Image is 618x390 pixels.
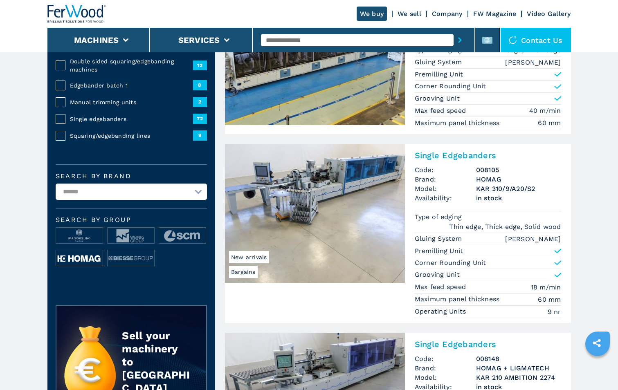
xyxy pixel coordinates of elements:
[398,10,421,18] a: We sell
[70,115,193,123] span: Single edgebanders
[70,57,193,74] span: Double sided squaring/edgebanding machines
[473,10,517,18] a: FW Magazine
[529,106,561,115] em: 40 m/min
[415,295,502,304] p: Maximum panel thickness
[449,222,561,231] em: Thin edge, Thick edge, Solid wood
[229,266,258,278] span: Bargains
[415,150,561,160] h2: Single Edgebanders
[70,98,193,106] span: Manual trimming units
[415,247,463,256] p: Premilling Unit
[225,144,405,283] img: Single Edgebanders HOMAG KAR 310/9/A20/S2
[229,251,269,263] span: New arrivals
[70,81,193,90] span: Edgebander batch 1
[415,184,476,193] span: Model:
[178,35,220,45] button: Services
[527,10,571,18] a: Video Gallery
[193,114,207,123] span: 72
[47,5,106,23] img: Ferwood
[415,339,561,349] h2: Single Edgebanders
[415,165,476,175] span: Code:
[415,82,486,91] p: Corner Rounding Unit
[415,282,468,291] p: Max feed speed
[415,58,464,67] p: Gluing System
[415,258,486,267] p: Corner Rounding Unit
[454,31,466,49] button: submit-button
[415,193,476,203] span: Availability:
[357,7,387,21] a: We buy
[476,373,561,382] h3: KAR 210 AMBITION 2274
[505,58,561,67] em: [PERSON_NAME]
[56,217,207,223] span: Search by group
[74,35,119,45] button: Machines
[56,250,103,267] img: image
[56,173,207,179] label: Search by brand
[587,333,607,353] a: sharethis
[476,165,561,175] h3: 008105
[531,282,561,292] em: 18 m/min
[415,270,460,279] p: Grooving Unit
[538,118,561,128] em: 60 mm
[415,70,463,79] p: Premilling Unit
[56,228,103,244] img: image
[476,363,561,373] h3: HOMAG + LIGMATECH
[415,175,476,184] span: Brand:
[225,144,571,323] a: Single Edgebanders HOMAG KAR 310/9/A20/S2BargainsNew arrivalsSingle EdgebandersCode:008105Brand:H...
[476,175,561,184] h3: HOMAG
[583,353,612,384] iframe: Chat
[415,94,460,103] p: Grooving Unit
[509,36,517,44] img: Contact us
[70,132,193,140] span: Squaring/edgebanding lines
[108,228,154,244] img: image
[501,28,571,52] div: Contact us
[415,106,468,115] p: Max feed speed
[108,250,154,267] img: image
[415,307,468,316] p: Operating Units
[415,363,476,373] span: Brand:
[193,80,207,90] span: 8
[505,234,561,244] em: [PERSON_NAME]
[415,119,502,128] p: Maximum panel thickness
[476,354,561,363] h3: 008148
[415,213,464,222] p: Type of edging
[476,193,561,203] span: in stock
[193,61,207,70] span: 12
[432,10,463,18] a: Company
[476,184,561,193] h3: KAR 310/9/A20/S2
[415,354,476,363] span: Code:
[159,228,206,244] img: image
[415,373,476,382] span: Model:
[193,97,207,107] span: 2
[193,130,207,140] span: 9
[415,234,464,243] p: Gluing System
[538,295,561,304] em: 60 mm
[548,307,561,316] em: 9 nr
